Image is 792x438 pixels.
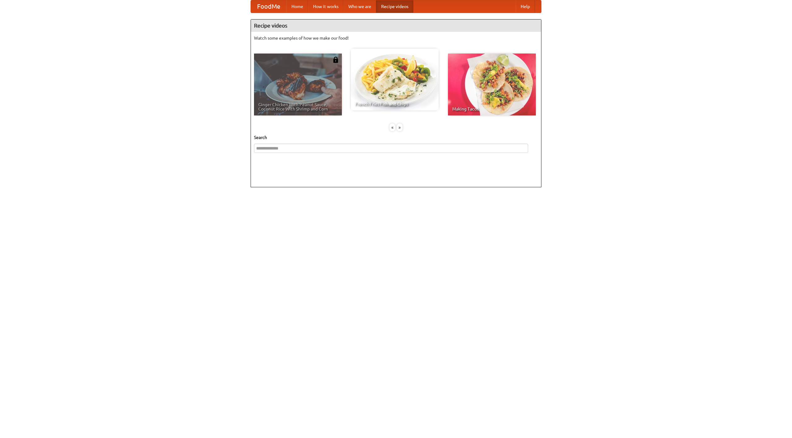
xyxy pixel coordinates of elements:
div: « [390,124,395,131]
a: Home [286,0,308,13]
a: How it works [308,0,343,13]
a: Making Tacos [448,54,536,115]
span: French Fries Fish and Chips [355,102,434,106]
a: Help [516,0,535,13]
a: FoodMe [251,0,286,13]
a: Who we are [343,0,376,13]
div: » [397,124,402,131]
a: Recipe videos [376,0,413,13]
p: Watch some examples of how we make our food! [254,35,538,41]
h5: Search [254,134,538,141]
span: Making Tacos [452,107,532,111]
a: French Fries Fish and Chips [351,49,439,111]
img: 483408.png [333,57,339,63]
h4: Recipe videos [251,20,541,32]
